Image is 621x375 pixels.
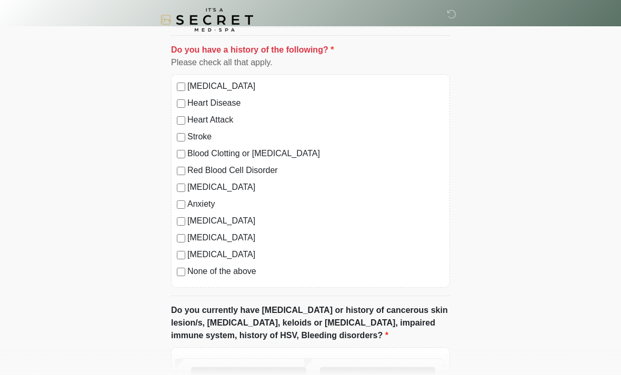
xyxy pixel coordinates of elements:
input: [MEDICAL_DATA] [177,184,185,192]
label: None of the above [187,265,444,278]
input: Stroke [177,133,185,141]
input: Red Blood Cell Disorder [177,167,185,175]
input: Heart Attack [177,116,185,125]
input: [MEDICAL_DATA] [177,251,185,259]
input: None of the above [177,268,185,276]
label: Red Blood Cell Disorder [187,164,444,177]
label: [MEDICAL_DATA] [187,181,444,194]
label: [MEDICAL_DATA] [187,80,444,93]
label: [MEDICAL_DATA] [187,248,444,261]
label: [MEDICAL_DATA] [187,215,444,227]
label: Do you have a history of the following? [171,44,334,56]
label: Blood Clotting or [MEDICAL_DATA] [187,147,444,160]
label: Heart Attack [187,114,444,126]
label: Anxiety [187,198,444,210]
input: [MEDICAL_DATA] [177,234,185,242]
input: [MEDICAL_DATA] [177,217,185,226]
div: Please check all that apply. [171,56,450,69]
input: Anxiety [177,200,185,209]
input: [MEDICAL_DATA] [177,83,185,91]
img: It's A Secret Med Spa Logo [161,8,253,32]
label: Stroke [187,130,444,143]
label: Heart Disease [187,97,444,109]
label: [MEDICAL_DATA] [187,231,444,244]
input: Heart Disease [177,99,185,108]
label: Do you currently have [MEDICAL_DATA] or history of cancerous skin lesion/s, [MEDICAL_DATA], keloi... [171,304,450,342]
input: Blood Clotting or [MEDICAL_DATA] [177,150,185,158]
